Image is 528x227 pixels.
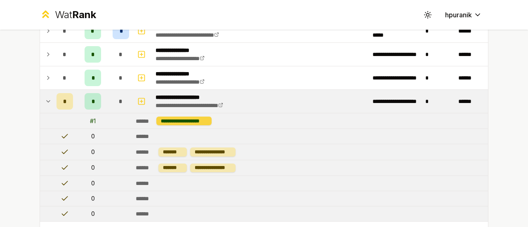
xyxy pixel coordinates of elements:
span: Rank [72,9,96,21]
a: WatRank [40,8,96,21]
div: Wat [55,8,96,21]
td: 0 [76,206,109,221]
span: hpuranik [445,10,472,20]
td: 0 [76,129,109,144]
td: 0 [76,160,109,176]
td: 0 [76,144,109,159]
td: 0 [76,176,109,191]
button: hpuranik [438,7,488,22]
div: # 1 [90,117,96,125]
td: 0 [76,191,109,206]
